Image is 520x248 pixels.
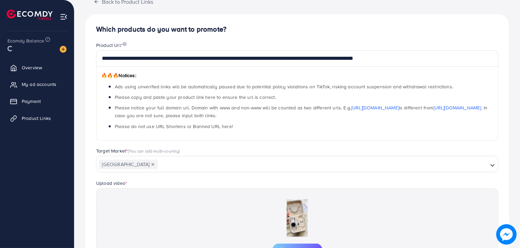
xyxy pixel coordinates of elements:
[60,13,68,21] img: menu
[101,72,119,79] span: 🔥🔥🔥
[263,199,331,237] img: Preview Image
[96,25,498,34] h4: Which products do you want to promote?
[7,37,44,44] span: Ecomdy Balance
[22,81,56,88] span: My ad accounts
[5,94,69,108] a: Payment
[99,160,158,169] span: [GEOGRAPHIC_DATA]
[115,94,276,101] span: Please copy and paste your product link here to ensure the url is correct.
[96,156,498,172] div: Search for option
[5,77,69,91] a: My ad accounts
[96,147,180,154] label: Target Market
[22,64,42,71] span: Overview
[128,148,180,154] span: (You can add multi-country)
[351,104,399,111] a: [URL][DOMAIN_NAME]
[115,83,453,90] span: Ads using unverified links will be automatically paused due to potential policy violations on Tik...
[60,46,67,53] img: image
[151,163,155,166] button: Deselect Pakistan
[158,159,487,170] input: Search for option
[5,61,69,74] a: Overview
[7,10,53,20] img: logo
[123,42,127,46] img: image
[496,224,517,245] img: image
[5,111,69,125] a: Product Links
[96,180,127,187] label: Upload video
[22,115,51,122] span: Product Links
[115,123,233,130] span: Please do not use URL Shortens or Banned URL here!
[22,98,41,105] span: Payment
[433,104,481,111] a: [URL][DOMAIN_NAME]
[101,72,136,79] span: Notices:
[115,104,487,119] span: Please notice your full domain url. Domain with www and non-www will be counted as two different ...
[96,42,127,49] label: Product Url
